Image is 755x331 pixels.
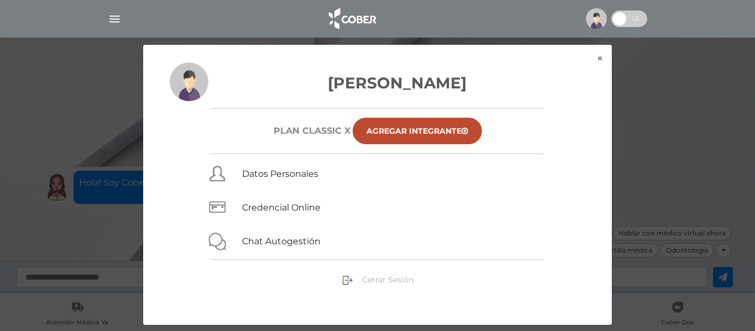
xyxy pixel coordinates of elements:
a: Credencial Online [242,202,321,213]
a: Cerrar Sesión [342,274,413,284]
button: × [588,45,612,72]
a: Agregar Integrante [353,118,482,144]
a: Datos Personales [242,169,318,179]
img: Cober_menu-lines-white.svg [108,12,122,26]
a: Chat Autogestión [242,236,321,246]
img: profile-placeholder.svg [586,8,607,29]
img: profile-placeholder.svg [170,62,208,101]
img: sign-out.png [342,275,353,286]
img: logo_cober_home-white.png [323,6,381,32]
h3: [PERSON_NAME] [170,71,585,94]
h6: Plan CLASSIC X [274,125,350,136]
span: Cerrar Sesión [362,275,413,285]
